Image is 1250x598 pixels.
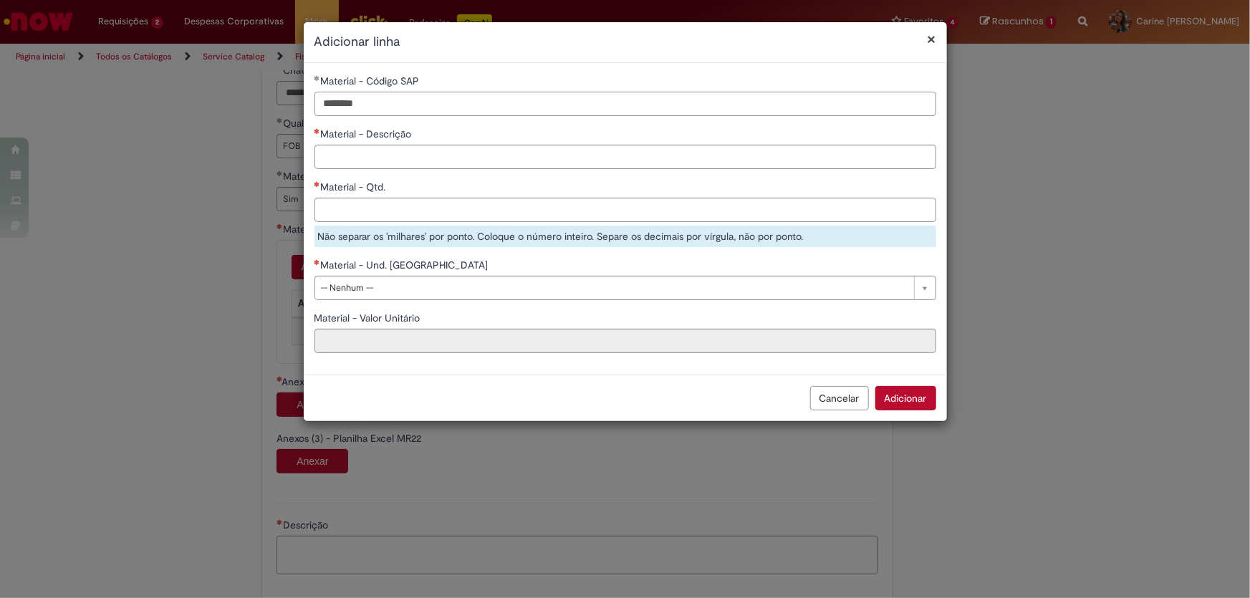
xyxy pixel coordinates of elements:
[314,33,936,52] h2: Adicionar linha
[314,128,321,134] span: Necessários
[314,259,321,265] span: Necessários
[314,181,321,187] span: Necessários
[321,127,415,140] span: Material - Descrição
[314,226,936,247] div: Não separar os 'milhares' por ponto. Coloque o número inteiro. Separe os decimais por vírgula, nã...
[321,276,907,299] span: -- Nenhum --
[314,92,936,116] input: Material - Código SAP
[314,329,936,353] input: Material - Valor Unitário
[321,259,491,271] span: Material - Und. [GEOGRAPHIC_DATA]
[314,145,936,169] input: Material - Descrição
[875,386,936,410] button: Adicionar
[314,75,321,81] span: Obrigatório Preenchido
[321,180,389,193] span: Material - Qtd.
[314,198,936,222] input: Material - Qtd.
[321,74,423,87] span: Material - Código SAP
[810,386,869,410] button: Cancelar
[314,312,423,324] span: Somente leitura - Material - Valor Unitário
[928,32,936,47] button: Fechar modal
